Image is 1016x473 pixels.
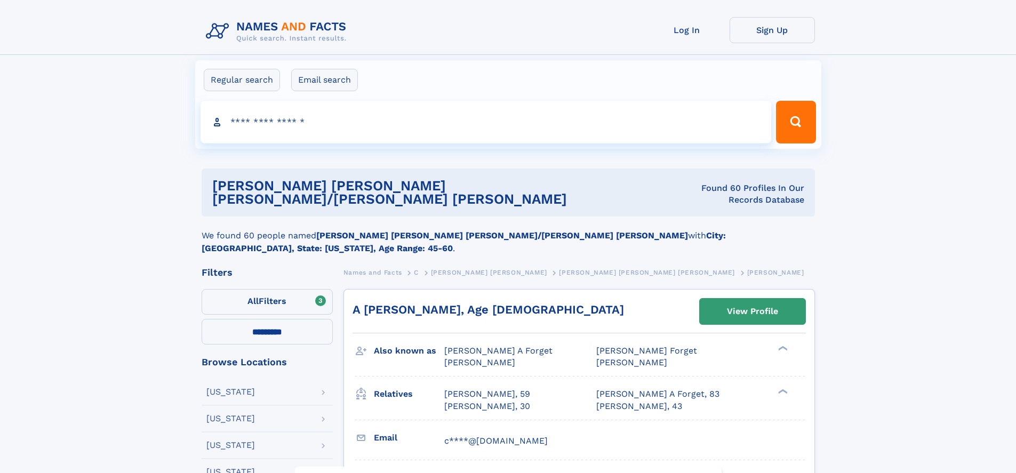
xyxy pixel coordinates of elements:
[202,17,355,46] img: Logo Names and Facts
[202,268,333,277] div: Filters
[775,388,788,395] div: ❯
[414,266,419,279] a: C
[291,69,358,91] label: Email search
[596,346,697,356] span: [PERSON_NAME] Forget
[431,269,547,276] span: [PERSON_NAME] [PERSON_NAME]
[343,266,402,279] a: Names and Facts
[747,269,804,276] span: [PERSON_NAME]
[444,400,530,412] a: [PERSON_NAME], 30
[431,266,547,279] a: [PERSON_NAME] [PERSON_NAME]
[414,269,419,276] span: C
[665,182,804,206] div: Found 60 Profiles In Our Records Database
[727,299,778,324] div: View Profile
[444,357,515,367] span: [PERSON_NAME]
[559,269,735,276] span: [PERSON_NAME] [PERSON_NAME] [PERSON_NAME]
[206,388,255,396] div: [US_STATE]
[201,101,772,143] input: search input
[353,303,624,316] a: A [PERSON_NAME], Age [DEMOGRAPHIC_DATA]
[775,345,788,352] div: ❯
[202,230,726,253] b: City: [GEOGRAPHIC_DATA], State: [US_STATE], Age Range: 45-60
[776,101,815,143] button: Search Button
[700,299,805,324] a: View Profile
[596,400,682,412] a: [PERSON_NAME], 43
[374,342,444,360] h3: Also known as
[202,357,333,367] div: Browse Locations
[374,385,444,403] h3: Relatives
[730,17,815,43] a: Sign Up
[212,179,666,206] h1: [PERSON_NAME] [PERSON_NAME] [PERSON_NAME]/[PERSON_NAME] [PERSON_NAME]
[444,388,530,400] a: [PERSON_NAME], 59
[596,388,719,400] a: [PERSON_NAME] A Forget, 83
[444,346,553,356] span: [PERSON_NAME] A Forget
[559,266,735,279] a: [PERSON_NAME] [PERSON_NAME] [PERSON_NAME]
[202,217,815,255] div: We found 60 people named with .
[247,296,259,306] span: All
[206,414,255,423] div: [US_STATE]
[316,230,688,240] b: [PERSON_NAME] [PERSON_NAME] [PERSON_NAME]/[PERSON_NAME] [PERSON_NAME]
[202,289,333,315] label: Filters
[374,429,444,447] h3: Email
[596,357,667,367] span: [PERSON_NAME]
[644,17,730,43] a: Log In
[204,69,280,91] label: Regular search
[206,441,255,450] div: [US_STATE]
